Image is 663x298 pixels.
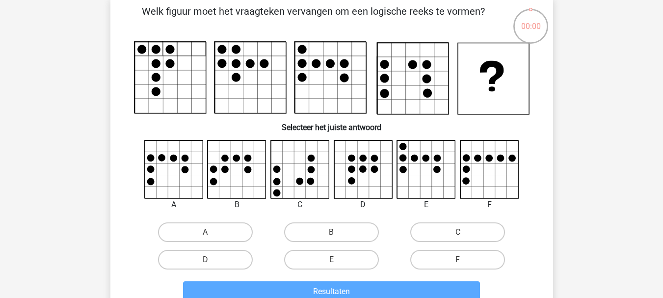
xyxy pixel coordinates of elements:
[158,222,253,242] label: A
[284,222,379,242] label: B
[284,250,379,270] label: E
[126,115,537,132] h6: Selecteer het juiste antwoord
[326,199,400,211] div: D
[410,250,505,270] label: F
[512,8,549,32] div: 00:00
[126,4,501,33] p: Welk figuur moet het vraagteken vervangen om een logische reeks te vormen?
[158,250,253,270] label: D
[410,222,505,242] label: C
[200,199,274,211] div: B
[452,199,527,211] div: F
[137,199,211,211] div: A
[389,199,463,211] div: E
[263,199,337,211] div: C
